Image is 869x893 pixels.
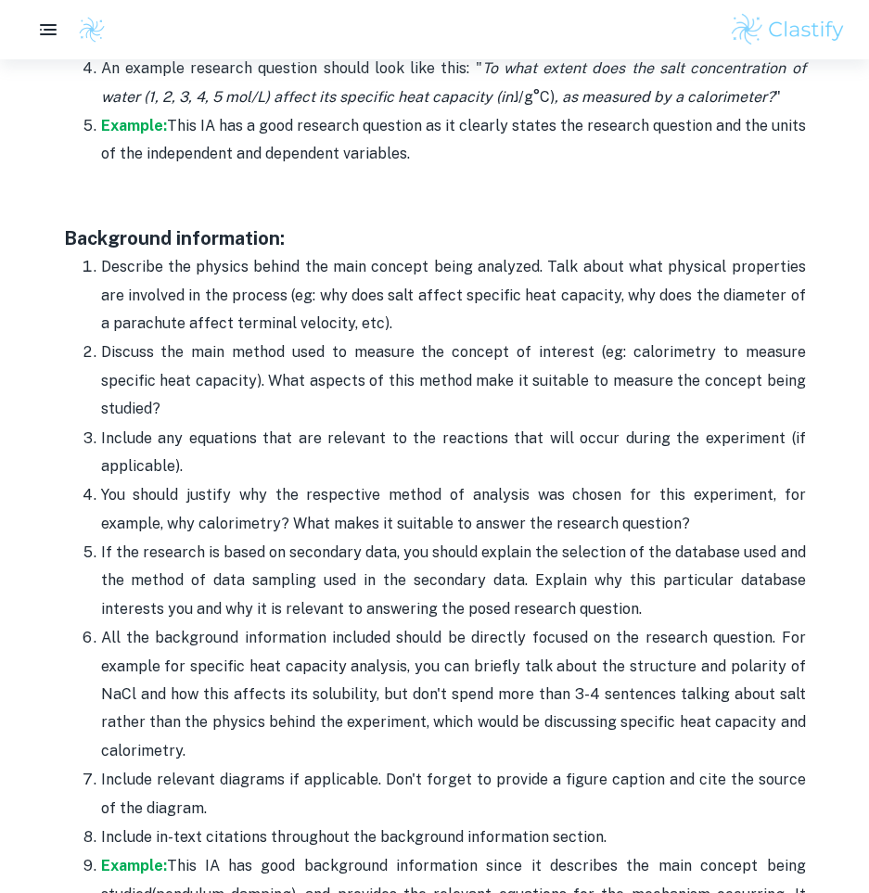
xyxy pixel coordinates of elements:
p: Include in-text citations throughout the background information section. [101,823,806,851]
h3: Background information: [64,224,806,252]
i: , as measured by a calorimeter? [555,88,774,106]
p: An example research question should look like this: " J/g°C) " [101,55,806,111]
a: Example: [101,857,167,874]
img: Clastify logo [78,16,106,44]
p: Describe the physics behind the main concept being analyzed. Talk about what physical properties ... [101,253,806,338]
span: Discuss the main method used to measure the concept of interest (eg: calorimetry to measure speci... [101,343,806,417]
a: Example: [101,117,167,134]
span: Include any equations that are relevant to the reactions that will occur during the experiment (i... [101,429,806,475]
a: Clastify logo [67,16,106,44]
p: This IA has a good research question as it clearly states the research question and the units of ... [101,112,806,169]
span: If the research is based on secondary data, you should explain the selection of the database used... [101,543,806,618]
p: Include relevant diagrams if applicable. Don't forget to provide a figure caption and cite the so... [101,766,806,823]
p: All the background information included should be directly focused on the research question. For ... [101,624,806,765]
span: You should justify why the respective method of analysis was chosen for this experiment, for exam... [101,486,806,531]
img: Clastify logo [729,11,847,48]
i: To what extent does the salt concentration of water (1, 2, 3, 4, 5 mol/L) affect its specific hea... [101,59,806,105]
